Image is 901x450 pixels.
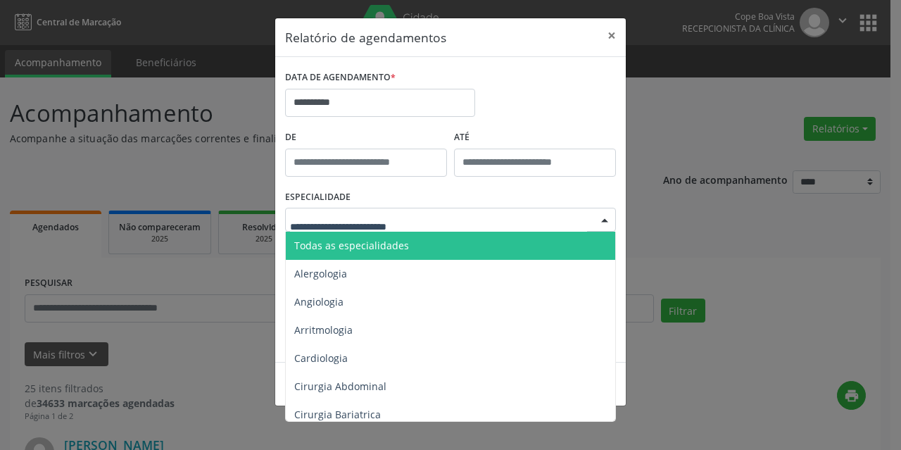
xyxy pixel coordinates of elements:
label: ATÉ [454,127,616,149]
h5: Relatório de agendamentos [285,28,446,46]
label: De [285,127,447,149]
span: Alergologia [294,267,347,280]
span: Cirurgia Bariatrica [294,408,381,421]
span: Cirurgia Abdominal [294,380,386,393]
label: DATA DE AGENDAMENTO [285,67,396,89]
span: Cardiologia [294,351,348,365]
span: Arritmologia [294,323,353,337]
span: Todas as especialidades [294,239,409,252]
button: Close [598,18,626,53]
span: Angiologia [294,295,344,308]
label: ESPECIALIDADE [285,187,351,208]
